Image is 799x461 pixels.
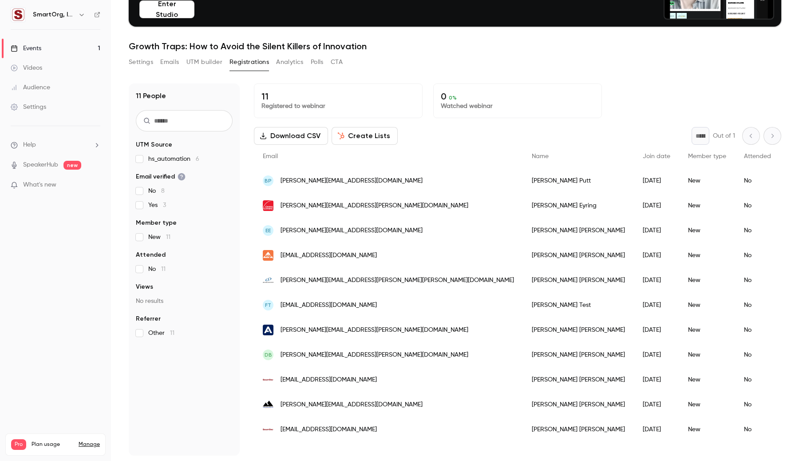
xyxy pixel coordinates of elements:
[148,265,166,274] span: No
[281,301,377,310] span: [EMAIL_ADDRESS][DOMAIN_NAME]
[634,268,679,293] div: [DATE]
[136,91,166,101] h1: 11 People
[643,153,670,159] span: Join date
[523,367,634,392] div: [PERSON_NAME] [PERSON_NAME]
[11,103,46,111] div: Settings
[634,392,679,417] div: [DATE]
[263,399,273,410] img: bendridge.com
[735,268,780,293] div: No
[523,293,634,318] div: [PERSON_NAME] Test
[634,293,679,318] div: [DATE]
[139,0,194,18] button: Enter Studio
[229,55,269,69] button: Registrations
[148,329,174,338] span: Other
[281,425,377,434] span: [EMAIL_ADDRESS][DOMAIN_NAME]
[311,55,324,69] button: Polls
[196,156,199,162] span: 6
[281,326,468,335] span: [PERSON_NAME][EMAIL_ADDRESS][PERSON_NAME][DOMAIN_NAME]
[523,342,634,367] div: [PERSON_NAME] [PERSON_NAME]
[186,55,222,69] button: UTM builder
[265,301,271,309] span: FT
[263,325,273,335] img: airbus.com
[744,153,771,159] span: Attended
[634,367,679,392] div: [DATE]
[23,180,56,190] span: What's new
[532,153,549,159] span: Name
[161,266,166,272] span: 11
[281,350,468,360] span: [PERSON_NAME][EMAIL_ADDRESS][PERSON_NAME][DOMAIN_NAME]
[679,367,735,392] div: New
[263,250,273,261] img: usp.org
[11,439,26,450] span: Pro
[634,318,679,342] div: [DATE]
[679,243,735,268] div: New
[735,243,780,268] div: No
[281,176,423,186] span: [PERSON_NAME][EMAIL_ADDRESS][DOMAIN_NAME]
[735,342,780,367] div: No
[735,417,780,442] div: No
[261,91,415,102] p: 11
[735,318,780,342] div: No
[449,95,457,101] span: 0 %
[11,140,100,150] li: help-dropdown-opener
[261,102,415,111] p: Registered to webinar
[161,188,165,194] span: 8
[679,318,735,342] div: New
[523,243,634,268] div: [PERSON_NAME] [PERSON_NAME]
[163,202,166,208] span: 3
[523,168,634,193] div: [PERSON_NAME] Putt
[523,193,634,218] div: [PERSON_NAME] Eyring
[148,201,166,210] span: Yes
[735,367,780,392] div: No
[33,10,75,19] h6: SmartOrg, Inc.
[634,417,679,442] div: [DATE]
[263,153,278,159] span: Email
[735,218,780,243] div: No
[735,392,780,417] div: No
[523,417,634,442] div: [PERSON_NAME] [PERSON_NAME]
[263,374,273,385] img: smartorg.com
[281,201,468,211] span: [PERSON_NAME][EMAIL_ADDRESS][PERSON_NAME][DOMAIN_NAME]
[136,250,166,259] span: Attended
[688,153,726,159] span: Member type
[136,282,153,291] span: Views
[166,234,170,240] span: 11
[160,55,179,69] button: Emails
[331,55,343,69] button: CTA
[265,177,272,185] span: BP
[523,218,634,243] div: [PERSON_NAME] [PERSON_NAME]
[441,102,594,111] p: Watched webinar
[263,424,273,435] img: smartorg.com
[735,193,780,218] div: No
[634,342,679,367] div: [DATE]
[713,131,735,140] p: Out of 1
[129,41,781,52] h1: Growth Traps: How to Avoid the Silent Killers of Innovation
[63,161,81,170] span: new
[679,268,735,293] div: New
[679,342,735,367] div: New
[735,293,780,318] div: No
[265,351,272,359] span: DB
[523,318,634,342] div: [PERSON_NAME] [PERSON_NAME]
[136,140,172,149] span: UTM Source
[634,243,679,268] div: [DATE]
[679,417,735,442] div: New
[281,251,377,260] span: [EMAIL_ADDRESS][DOMAIN_NAME]
[281,276,514,285] span: [PERSON_NAME][EMAIL_ADDRESS][PERSON_NAME][PERSON_NAME][DOMAIN_NAME]
[148,233,170,242] span: New
[263,200,273,211] img: owenscorning.com
[136,297,233,306] p: No results
[679,218,735,243] div: New
[679,193,735,218] div: New
[136,140,233,338] section: facet-groups
[634,193,679,218] div: [DATE]
[281,375,377,385] span: [EMAIL_ADDRESS][DOMAIN_NAME]
[32,441,73,448] span: Plan usage
[136,172,186,181] span: Email verified
[11,44,41,53] div: Events
[136,219,177,227] span: Member type
[332,127,398,145] button: Create Lists
[276,55,304,69] button: Analytics
[23,160,58,170] a: SpeakerHub
[441,91,594,102] p: 0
